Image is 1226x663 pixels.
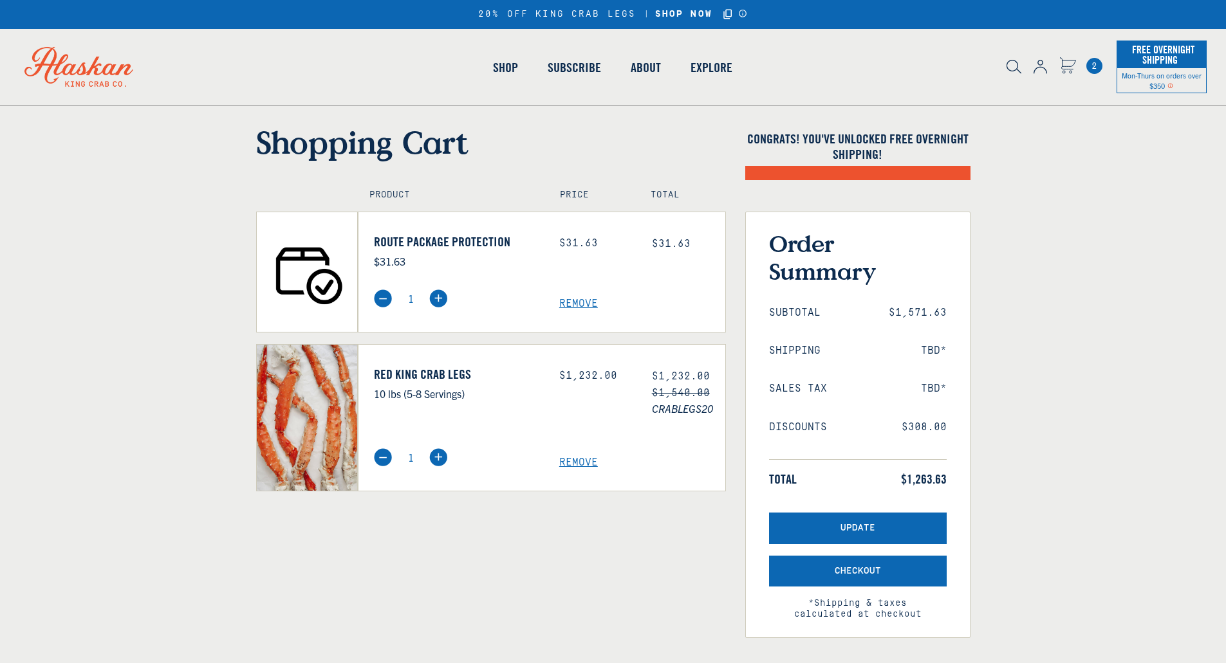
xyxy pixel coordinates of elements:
[769,586,947,620] span: *Shipping & taxes calculated at checkout
[1122,71,1202,90] span: Mon-Thurs on orders over $350
[655,9,712,19] strong: SHOP NOW
[1007,60,1021,74] img: search
[374,253,540,269] p: $31.63
[1059,57,1076,76] a: Cart
[769,421,827,433] span: Discounts
[1086,58,1102,74] span: 2
[1167,81,1173,90] span: Shipping Notice Icon
[676,31,747,104] a: Explore
[652,387,710,399] s: $1,540.00
[6,29,151,105] img: Alaskan King Crab Co. logo
[559,237,633,250] div: $31.63
[1086,58,1102,74] a: Cart
[841,523,875,534] span: Update
[374,448,392,466] img: minus
[559,370,633,382] div: $1,232.00
[478,7,748,22] div: 20% OFF KING CRAB LEGS |
[533,31,616,104] a: Subscribe
[374,289,392,307] img: minus
[1034,60,1047,74] img: account
[769,513,947,544] button: Update
[769,383,827,395] span: Sales Tax
[769,230,947,285] h3: Order Summary
[369,190,532,201] h4: Product
[769,556,947,587] button: Checkout
[769,471,797,487] span: Total
[559,457,725,469] a: Remove
[257,345,358,491] img: Red King Crab Legs - 10 lbs (5-8 Servings)
[651,190,714,201] h4: Total
[901,471,947,487] span: $1,263.63
[651,9,717,20] a: SHOP NOW
[374,385,540,402] p: 10 lbs (5-8 Servings)
[257,212,358,332] img: Route Package Protection - $31.63
[652,238,691,250] span: $31.63
[616,31,676,104] a: About
[738,9,748,18] a: Announcement Bar Modal
[652,370,710,382] span: $1,232.00
[835,566,881,577] span: Checkout
[478,31,533,104] a: Shop
[769,307,821,319] span: Subtotal
[429,289,447,307] img: plus
[745,131,971,162] h4: Congrats! You've unlocked FREE OVERNIGHT SHIPPING!
[559,298,725,310] a: Remove
[560,190,623,201] h4: Price
[1129,40,1194,69] span: Free Overnight Shipping
[889,307,947,319] span: $1,571.63
[652,400,725,417] span: CRABLEGS20
[902,421,947,433] span: $308.00
[256,123,726,161] h1: Shopping Cart
[429,448,447,466] img: plus
[374,367,540,382] a: Red King Crab Legs
[769,345,821,357] span: Shipping
[374,234,540,250] a: Route Package Protection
